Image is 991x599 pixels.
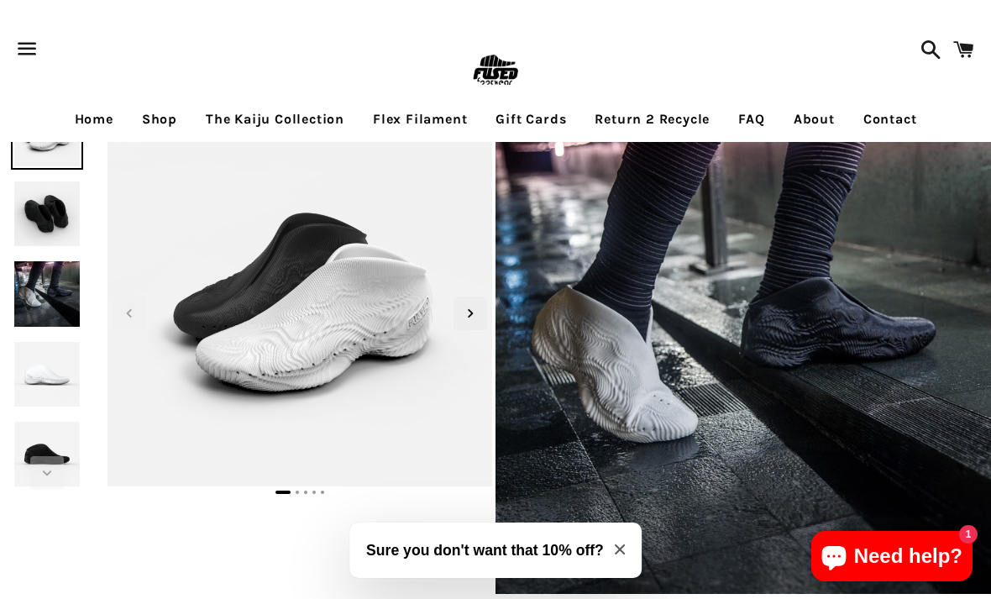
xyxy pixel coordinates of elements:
[304,491,307,494] span: Go to slide 3
[726,98,777,140] a: FAQ
[11,418,82,490] img: [3D printed Shoes] - lightweight custom 3dprinted shoes sneakers sandals fused footwear
[360,98,480,140] a: Flex Filament
[582,98,722,140] a: Return 2 Recycle
[11,339,82,410] img: [3D printed Shoes] - lightweight custom 3dprinted shoes sneakers sandals fused footwear
[781,98,847,140] a: About
[468,44,522,98] img: FUSEDfootwear
[275,491,291,494] span: Go to slide 1
[129,98,190,140] a: Shop
[113,297,146,330] div: Previous slide
[806,531,978,586] inbox-online-store-chat: Shopify online store chat
[193,98,357,140] a: The Kaiju Collection
[296,491,299,494] span: Go to slide 2
[11,258,82,329] img: [3D printed Shoes] - lightweight custom 3dprinted shoes sneakers sandals fused footwear
[851,98,930,140] a: Contact
[454,297,487,330] div: Next slide
[495,98,991,594] img: [3D printed Shoes] - lightweight custom 3dprinted shoes sneakers sandals fused footwear
[11,178,82,250] img: [3D printed Shoes] - lightweight custom 3dprinted shoes sneakers sandals fused footwear
[321,491,324,494] span: Go to slide 5
[312,491,316,494] span: Go to slide 4
[483,98,579,140] a: Gift Cards
[62,98,126,140] a: Home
